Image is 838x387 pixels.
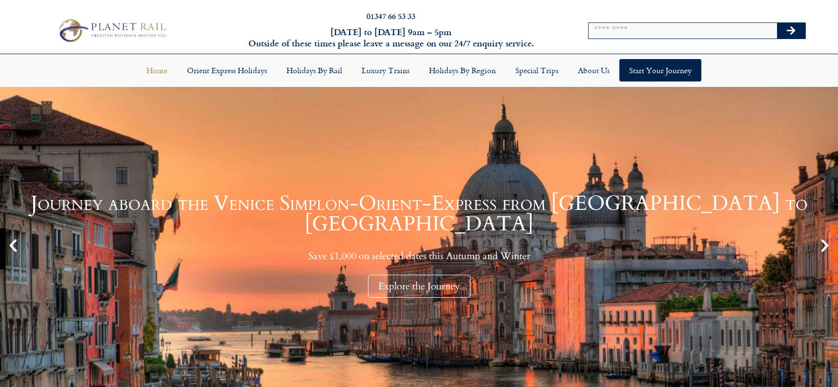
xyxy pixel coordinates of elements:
[24,193,814,234] h1: Journey aboard the Venice Simplon-Orient-Express from [GEOGRAPHIC_DATA] to [GEOGRAPHIC_DATA]
[226,26,556,49] h6: [DATE] to [DATE] 9am – 5pm Outside of these times please leave a message on our 24/7 enquiry serv...
[506,59,568,81] a: Special Trips
[54,17,169,45] img: Planet Rail Train Holidays Logo
[24,250,814,262] p: Save £1,000 on selected dates this Autumn and Winter
[777,23,805,39] button: Search
[367,10,415,21] a: 01347 66 53 33
[352,59,419,81] a: Luxury Trains
[817,237,833,254] div: Next slide
[368,275,470,298] div: Explore the Journey
[137,59,177,81] a: Home
[619,59,701,81] a: Start your Journey
[277,59,352,81] a: Holidays by Rail
[568,59,619,81] a: About Us
[419,59,506,81] a: Holidays by Region
[5,237,21,254] div: Previous slide
[177,59,277,81] a: Orient Express Holidays
[5,59,833,81] nav: Menu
